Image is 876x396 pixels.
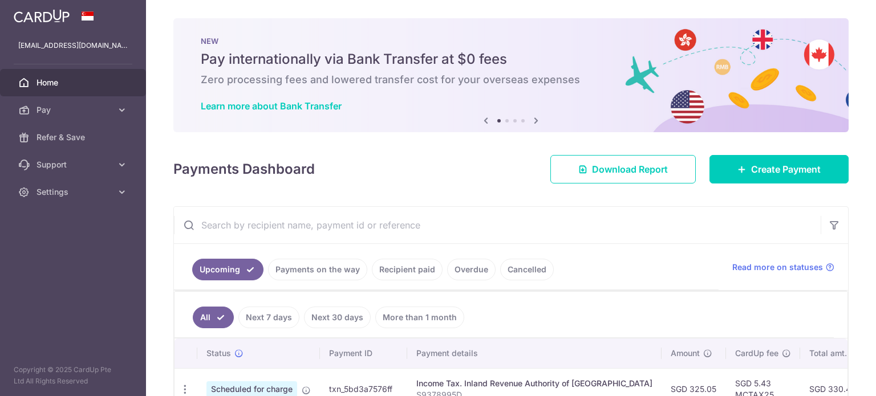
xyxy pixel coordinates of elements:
a: Next 7 days [238,307,299,328]
span: Support [36,159,112,170]
span: Refer & Save [36,132,112,143]
a: Overdue [447,259,496,280]
a: Cancelled [500,259,554,280]
a: Download Report [550,155,696,183]
a: Learn more about Bank Transfer [201,100,342,112]
a: Create Payment [709,155,849,183]
span: Settings [36,186,112,198]
span: Status [206,348,231,359]
img: Bank transfer banner [173,18,849,132]
h5: Pay internationally via Bank Transfer at $0 fees [201,50,821,68]
span: Create Payment [751,162,821,176]
span: Read more on statuses [732,262,823,273]
span: Download Report [592,162,668,176]
a: Payments on the way [268,259,367,280]
p: [EMAIL_ADDRESS][DOMAIN_NAME] [18,40,128,51]
a: Recipient paid [372,259,443,280]
a: Upcoming [192,259,263,280]
span: Amount [671,348,700,359]
a: More than 1 month [375,307,464,328]
h4: Payments Dashboard [173,159,315,179]
th: Payment details [407,338,662,368]
a: Next 30 days [304,307,371,328]
img: CardUp [14,9,70,23]
input: Search by recipient name, payment id or reference [174,207,821,243]
h6: Zero processing fees and lowered transfer cost for your overseas expenses [201,73,821,87]
th: Payment ID [320,338,407,368]
a: Read more on statuses [732,262,834,273]
div: Income Tax. Inland Revenue Authority of [GEOGRAPHIC_DATA] [416,378,652,389]
span: Pay [36,104,112,116]
span: Total amt. [809,348,847,359]
a: All [193,307,234,328]
span: CardUp fee [735,348,778,359]
p: NEW [201,36,821,46]
span: Home [36,77,112,88]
